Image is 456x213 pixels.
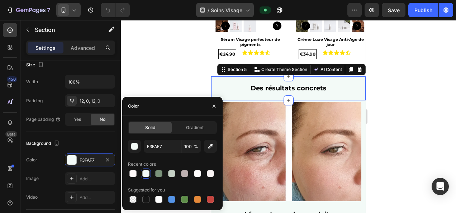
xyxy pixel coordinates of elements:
[26,139,61,148] div: Background
[432,178,449,195] div: Open Intercom Messenger
[26,157,37,163] div: Color
[194,143,198,150] span: %
[145,124,155,131] span: Solid
[128,187,165,193] div: Suggested for you
[144,140,181,153] input: Eg: FFFFFF
[186,124,204,131] span: Gradient
[35,25,94,34] p: Section
[74,116,81,123] span: Yes
[80,157,100,164] div: F3FAF7
[211,6,242,14] span: Soins Visage
[80,176,113,182] div: Add...
[128,103,139,109] div: Color
[5,131,17,137] div: Beta
[35,44,56,52] p: Settings
[208,6,209,14] span: /
[382,3,405,17] button: Save
[414,6,432,14] div: Publish
[26,98,43,104] div: Padding
[26,175,39,182] div: Image
[26,79,38,85] div: Width
[100,116,105,123] span: No
[388,7,400,13] span: Save
[15,46,37,53] div: Section 5
[101,45,132,54] button: AI Content
[211,20,366,213] iframe: Design area
[88,29,105,39] div: €34,90
[80,194,113,201] div: Add...
[4,82,150,181] img: image_demo.jpg
[47,6,50,14] p: 7
[71,44,95,52] p: Advanced
[65,75,115,88] input: Auto
[3,3,53,17] button: 7
[26,60,45,70] div: Size
[128,161,156,167] div: Recent colors
[85,16,155,28] h2: Crème Luxe Visage Anti-Age de jour
[80,98,113,104] div: 12, 0, 12, 0
[50,46,96,53] p: Create Theme Section
[7,76,17,82] div: 450
[26,116,61,123] div: Page padding
[408,3,438,17] button: Publish
[26,194,38,200] div: Video
[101,3,130,17] div: Undo/Redo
